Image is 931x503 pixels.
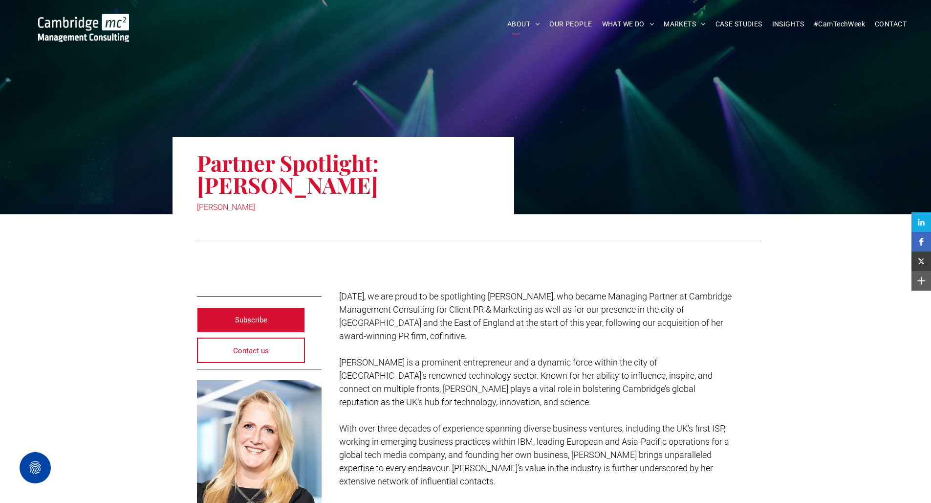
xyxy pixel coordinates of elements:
a: CONTACT [870,17,911,32]
span: [PERSON_NAME] is a prominent entrepreneur and a dynamic force within the city of [GEOGRAPHIC_DATA... [339,357,713,407]
a: OUR PEOPLE [544,17,597,32]
img: Cambridge MC Logo [38,14,129,42]
a: WHAT WE DO [597,17,659,32]
a: ABOUT [502,17,545,32]
a: MARKETS [659,17,710,32]
h1: Partner Spotlight: [PERSON_NAME] [197,151,490,197]
span: With over three decades of experience spanning diverse business ventures, including the UK’s firs... [339,423,729,486]
a: #CamTechWeek [809,17,870,32]
span: Subscribe [235,308,267,332]
a: Subscribe [197,307,305,333]
a: CASE STUDIES [711,17,767,32]
a: Your Business Transformed | Cambridge Management Consulting [38,15,129,25]
span: [DATE], we are proud to be spotlighting [PERSON_NAME], who became Managing Partner at Cambridge M... [339,291,732,341]
a: Contact us [197,338,305,363]
a: INSIGHTS [767,17,809,32]
div: [PERSON_NAME] [197,201,490,214]
span: Contact us [233,339,269,363]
